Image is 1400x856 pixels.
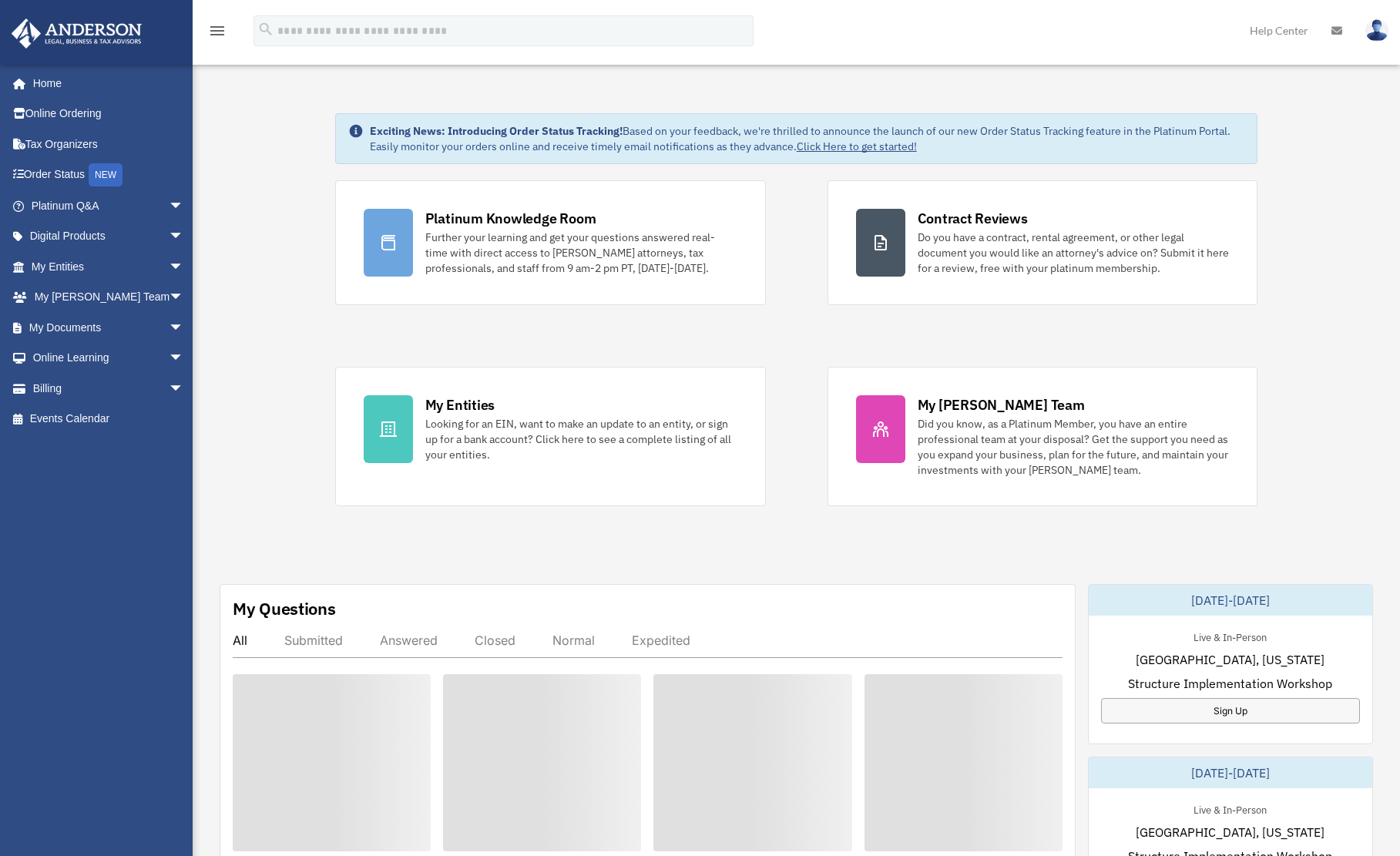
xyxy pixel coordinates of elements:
[828,367,1258,506] a: My [PERSON_NAME] Team Did you know, as a Platinum Member, you have an entire professional team at...
[11,282,207,313] a: My [PERSON_NAME] Teamarrow_drop_down
[257,21,274,38] i: search
[284,633,343,648] div: Submitted
[335,367,766,506] a: My Entities Looking for an EIN, want to make an update to an entity, or sign up for a bank accoun...
[632,633,690,648] div: Expedited
[11,99,207,129] a: Online Ordering
[1365,19,1388,42] img: User Pic
[380,633,438,648] div: Answered
[169,343,200,374] span: arrow_drop_down
[370,124,623,138] strong: Exciting News: Introducing Order Status Tracking!
[169,373,200,405] span: arrow_drop_down
[1128,674,1332,693] span: Structure Implementation Workshop
[169,251,200,283] span: arrow_drop_down
[11,373,207,404] a: Billingarrow_drop_down
[11,343,207,374] a: Online Learningarrow_drop_down
[208,22,227,40] i: menu
[1101,698,1360,723] a: Sign Up
[169,282,200,314] span: arrow_drop_down
[918,230,1230,276] div: Do you have a contract, rental agreement, or other legal document you would like an attorney's ad...
[11,404,207,435] a: Events Calendar
[11,129,207,159] a: Tax Organizers
[1089,585,1372,616] div: [DATE]-[DATE]
[89,163,123,186] div: NEW
[1136,650,1324,669] span: [GEOGRAPHIC_DATA], [US_STATE]
[7,18,146,49] img: Anderson Advisors Platinum Portal
[918,209,1028,228] div: Contract Reviews
[1136,823,1324,841] span: [GEOGRAPHIC_DATA], [US_STATE]
[425,395,495,415] div: My Entities
[918,395,1085,415] div: My [PERSON_NAME] Team
[1181,628,1279,644] div: Live & In-Person
[828,180,1258,305] a: Contract Reviews Do you have a contract, rental agreement, or other legal document you would like...
[233,633,247,648] div: All
[11,312,207,343] a: My Documentsarrow_drop_down
[1181,801,1279,817] div: Live & In-Person
[169,190,200,222] span: arrow_drop_down
[370,123,1245,154] div: Based on your feedback, we're thrilled to announce the launch of our new Order Status Tracking fe...
[233,597,336,620] div: My Questions
[11,190,207,221] a: Platinum Q&Aarrow_drop_down
[169,312,200,344] span: arrow_drop_down
[208,27,227,40] a: menu
[1089,757,1372,788] div: [DATE]-[DATE]
[425,209,596,228] div: Platinum Knowledge Room
[552,633,595,648] div: Normal
[425,416,737,462] div: Looking for an EIN, want to make an update to an entity, or sign up for a bank account? Click her...
[475,633,515,648] div: Closed
[918,416,1230,478] div: Did you know, as a Platinum Member, you have an entire professional team at your disposal? Get th...
[11,251,207,282] a: My Entitiesarrow_drop_down
[11,221,207,252] a: Digital Productsarrow_drop_down
[335,180,766,305] a: Platinum Knowledge Room Further your learning and get your questions answered real-time with dire...
[169,221,200,253] span: arrow_drop_down
[11,159,207,191] a: Order StatusNEW
[11,68,200,99] a: Home
[797,139,917,153] a: Click Here to get started!
[425,230,737,276] div: Further your learning and get your questions answered real-time with direct access to [PERSON_NAM...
